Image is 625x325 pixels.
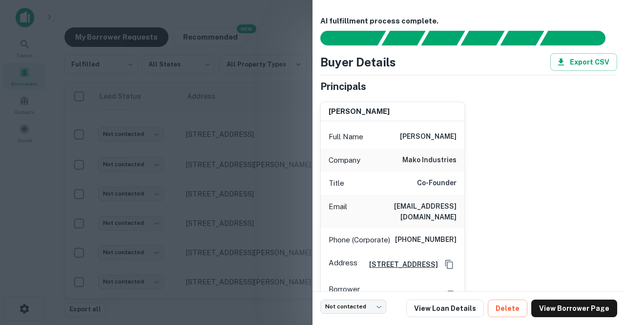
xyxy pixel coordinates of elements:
div: Your request is received and processing... [381,31,425,45]
button: Copy Address [444,288,459,303]
button: Delete [488,300,527,317]
h6: [EMAIL_ADDRESS][DOMAIN_NAME] [351,201,457,222]
h6: [PERSON_NAME] [329,106,390,117]
p: Phone (Corporate) [329,234,390,246]
p: Address [329,257,357,272]
p: Company [329,154,360,166]
h6: Co-Founder [417,177,457,189]
h6: mako industries [402,154,457,166]
p: Email [329,201,347,222]
a: [STREET_ADDRESS] [361,259,438,270]
button: Export CSV [550,53,617,71]
div: AI fulfillment process complete. [540,31,617,45]
h6: [PHONE_NUMBER] [395,234,457,246]
h5: Principals [320,79,366,94]
a: View Loan Details [406,300,484,317]
iframe: Chat Widget [576,247,625,294]
h4: Buyer Details [320,53,396,71]
div: Sending borrower request to AI... [309,31,382,45]
div: Principals found, still searching for contact information. This may take time... [500,31,544,45]
div: Principals found, AI now looking for contact information... [460,31,504,45]
h6: [PERSON_NAME] [400,131,457,143]
button: Copy Address [442,257,457,272]
h6: AI fulfillment process complete. [320,16,617,27]
p: Full Name [329,131,363,143]
p: Borrower Address [329,283,360,306]
p: Title [329,177,344,189]
div: Not contacted [320,300,386,314]
a: [STREET_ADDRESS] [364,290,440,301]
div: Documents found, AI parsing details... [421,31,465,45]
a: View Borrower Page [531,300,617,317]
